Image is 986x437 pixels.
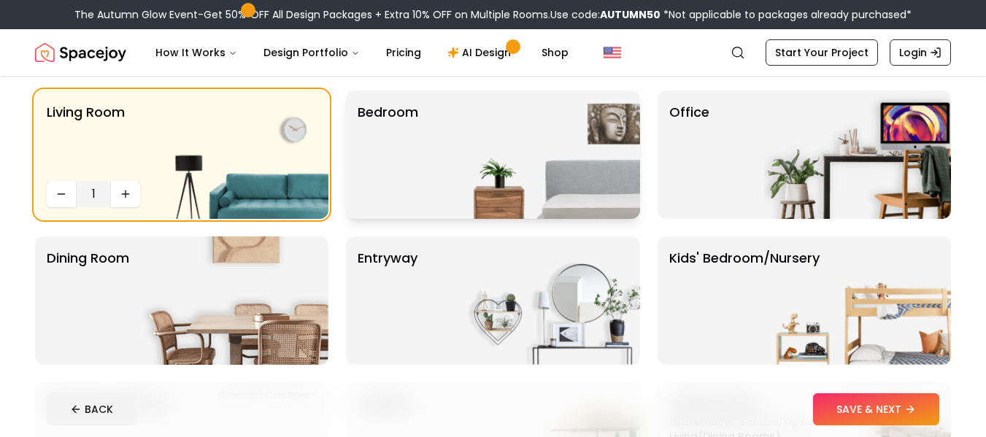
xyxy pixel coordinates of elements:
img: Spacejoy Logo [35,38,126,67]
button: SAVE & NEXT [813,393,939,425]
p: Kids' Bedroom/Nursery [669,248,820,353]
nav: Global [35,29,951,76]
img: Office [764,90,951,219]
button: Increase quantity [111,181,140,207]
a: Start Your Project [766,39,878,66]
button: BACK [47,393,136,425]
button: How It Works [144,38,249,67]
p: Bedroom [358,102,418,207]
img: Bedroom [453,90,640,219]
img: United States [604,44,621,61]
button: Decrease quantity [47,181,76,207]
img: Living Room [142,90,328,219]
a: AI Design [436,38,527,67]
span: *Not applicable to packages already purchased* [660,7,912,22]
span: 1 [82,185,105,203]
a: Pricing [374,38,433,67]
p: Dining Room [47,248,129,353]
a: Spacejoy [35,38,126,67]
img: Dining Room [142,236,328,365]
span: Use code: [550,7,660,22]
nav: Main [144,38,580,67]
a: Shop [530,38,580,67]
img: entryway [453,236,640,365]
img: Kids' Bedroom/Nursery [764,236,951,365]
p: Office [669,102,709,207]
div: The Autumn Glow Event-Get 50% OFF All Design Packages + Extra 10% OFF on Multiple Rooms. [74,7,912,22]
a: Login [890,39,951,66]
p: entryway [358,248,417,353]
p: Living Room [47,102,125,175]
button: Design Portfolio [252,38,371,67]
b: AUTUMN50 [600,7,660,22]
